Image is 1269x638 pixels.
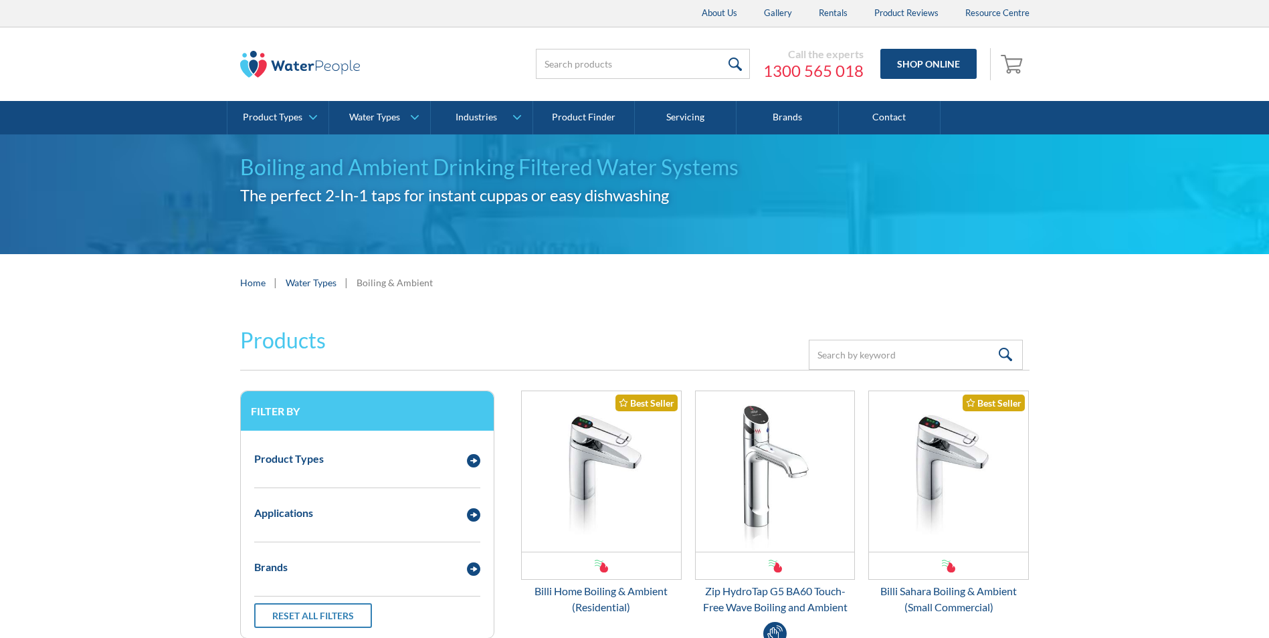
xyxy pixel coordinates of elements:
div: Product Types [243,112,302,123]
a: Shop Online [880,49,977,79]
a: Water Types [286,276,336,290]
div: Product Types [254,451,324,467]
h2: Products [240,324,326,356]
img: Billi Sahara Boiling & Ambient (Small Commercial) [869,391,1028,552]
a: Billi Sahara Boiling & Ambient (Small Commercial)Best SellerBilli Sahara Boiling & Ambient (Small... [868,391,1029,615]
img: shopping cart [1001,53,1026,74]
img: Zip HydroTap G5 BA60 Touch-Free Wave Boiling and Ambient [696,391,855,552]
a: Industries [431,101,532,134]
div: Applications [254,505,313,521]
input: Search products [536,49,750,79]
a: Contact [839,101,941,134]
h2: The perfect 2-In-1 taps for instant cuppas or easy dishwashing [240,183,1030,207]
a: Brands [737,101,838,134]
div: Billi Sahara Boiling & Ambient (Small Commercial) [868,583,1029,615]
div: Best Seller [963,395,1025,411]
div: Billi Home Boiling & Ambient (Residential) [521,583,682,615]
a: Water Types [329,101,430,134]
a: 1300 565 018 [763,61,864,81]
div: Industries [456,112,497,123]
h1: Boiling and Ambient Drinking Filtered Water Systems [240,151,1030,183]
div: Zip HydroTap G5 BA60 Touch-Free Wave Boiling and Ambient [695,583,856,615]
div: | [272,274,279,290]
a: Reset all filters [254,603,372,628]
div: Water Types [349,112,400,123]
a: Product Finder [533,101,635,134]
div: Call the experts [763,47,864,61]
a: Open cart [997,48,1030,80]
div: Brands [254,559,288,575]
a: Product Types [227,101,328,134]
h3: Filter by [251,405,484,417]
a: Billi Home Boiling & Ambient (Residential)Best SellerBilli Home Boiling & Ambient (Residential) [521,391,682,615]
img: Billi Home Boiling & Ambient (Residential) [522,391,681,552]
input: Search by keyword [809,340,1023,370]
div: Best Seller [615,395,678,411]
a: Home [240,276,266,290]
div: | [343,274,350,290]
img: The Water People [240,51,361,78]
a: Zip HydroTap G5 BA60 Touch-Free Wave Boiling and AmbientZip HydroTap G5 BA60 Touch-Free Wave Boil... [695,391,856,615]
div: Boiling & Ambient [357,276,433,290]
a: Servicing [635,101,737,134]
